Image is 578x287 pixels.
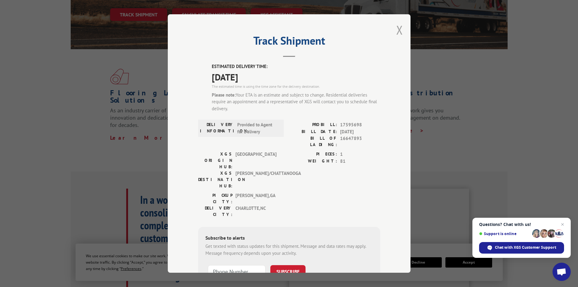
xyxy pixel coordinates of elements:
button: SUBSCRIBE [270,265,306,278]
a: Open chat [553,263,571,281]
span: [DATE] [212,70,380,84]
span: Questions? Chat with us! [479,222,564,227]
div: The estimated time is using the time zone for the delivery destination. [212,84,380,89]
label: PICKUP CITY: [198,192,232,205]
button: Close modal [396,22,403,38]
span: 16647893 [340,135,380,148]
span: 81 [340,158,380,165]
span: 1 [340,151,380,158]
span: Provided to Agent for Delivery [237,121,278,135]
span: Support is online [479,231,530,236]
div: Get texted with status updates for this shipment. Message and data rates may apply. Message frequ... [205,243,373,257]
h2: Track Shipment [198,36,380,48]
span: Chat with XGS Customer Support [495,245,556,250]
label: WEIGHT: [289,158,337,165]
label: XGS ORIGIN HUB: [198,151,232,170]
strong: Please note: [212,92,236,98]
span: [PERSON_NAME] , GA [235,192,276,205]
label: XGS DESTINATION HUB: [198,170,232,189]
div: Subscribe to alerts [205,234,373,243]
span: CHARLOTTE , NC [235,205,276,218]
label: DELIVERY INFORMATION: [200,121,234,135]
input: Phone Number [208,265,265,278]
label: BILL DATE: [289,128,337,135]
label: PIECES: [289,151,337,158]
label: PROBILL: [289,121,337,128]
label: ESTIMATED DELIVERY TIME: [212,63,380,70]
span: [GEOGRAPHIC_DATA] [235,151,276,170]
span: [DATE] [340,128,380,135]
span: Chat with XGS Customer Support [479,242,564,254]
label: DELIVERY CITY: [198,205,232,218]
span: [PERSON_NAME]/CHATTANOOGA [235,170,276,189]
label: BILL OF LADING: [289,135,337,148]
div: Your ETA is an estimate and subject to change. Residential deliveries require an appointment and ... [212,92,380,112]
span: 17595698 [340,121,380,128]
